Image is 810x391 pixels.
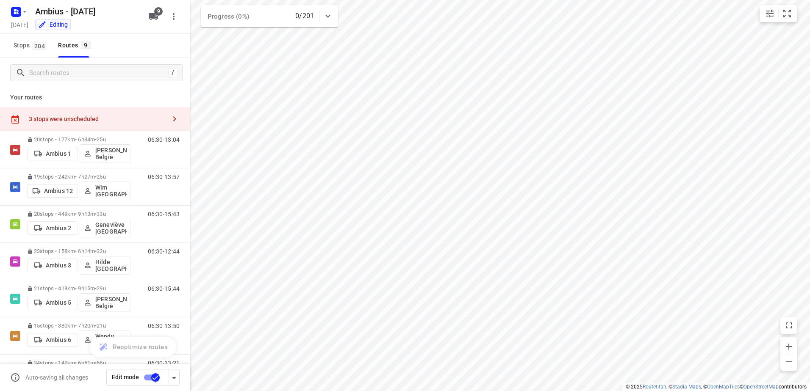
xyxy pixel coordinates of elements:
button: Hilde [GEOGRAPHIC_DATA] [80,256,130,275]
p: Geneviève [GEOGRAPHIC_DATA] [95,221,127,235]
p: 20 stops • 449km • 9h13m [27,211,130,217]
button: Geneviève [GEOGRAPHIC_DATA] [80,219,130,237]
span: 29u [97,285,105,292]
div: Driver app settings [169,372,179,383]
p: 15 stops • 380km • 7h20m [27,322,130,329]
span: • [95,360,97,366]
a: Routetitan [643,384,666,390]
a: OpenMapTiles [707,384,740,390]
span: 9 [154,7,163,16]
span: Progress (0%) [208,13,249,20]
p: Ambius 5 [46,299,71,306]
h5: Project date [8,20,32,30]
h5: Rename [32,5,141,18]
button: [PERSON_NAME] België [80,144,130,163]
li: © 2025 , © , © © contributors [626,384,807,390]
button: Fit zoom [779,5,796,22]
p: 06:30-12:44 [148,248,180,255]
p: Auto-saving all changes [25,374,88,381]
p: Wim [GEOGRAPHIC_DATA] [95,184,127,198]
p: 06:30-15:44 [148,285,180,292]
span: 204 [32,41,47,50]
p: 34 stops • 142km • 6h51m [27,360,130,366]
button: Ambius 1 [27,147,78,160]
div: You are currently in edit mode. [38,20,68,29]
button: Ambius 2 [27,221,78,235]
a: OpenStreetMap [743,384,779,390]
input: Search routes [29,66,168,80]
a: Stadia Maps [672,384,701,390]
span: 56u [97,360,105,366]
div: small contained button group [760,5,797,22]
p: Ambius 1 [46,150,71,157]
p: Ambius 2 [46,225,71,231]
button: Wim [GEOGRAPHIC_DATA] [80,182,130,200]
div: Progress (0%)0/201 [201,5,338,27]
p: 0/201 [295,11,314,21]
button: 9 [145,8,162,25]
button: More [165,8,182,25]
span: 9 [81,41,91,49]
span: 33u [97,211,105,217]
p: 20 stops • 177km • 6h34m [27,136,130,143]
span: 25u [97,173,105,180]
span: Stops [14,40,50,51]
button: Ambius 12 [27,184,78,198]
p: [PERSON_NAME] België [95,296,127,309]
p: 06:30-13:50 [148,322,180,329]
div: / [168,68,178,77]
span: 21u [97,322,105,329]
button: Ambius 6 [27,333,78,347]
p: 06:30-13:04 [148,136,180,143]
p: Ambius 6 [46,336,71,343]
p: 21 stops • 418km • 9h15m [27,285,130,292]
span: • [95,322,97,329]
p: Ambius 3 [46,262,71,269]
p: Wendy [GEOGRAPHIC_DATA] [95,333,127,347]
p: 23 stops • 158km • 6h14m [27,248,130,254]
p: 06:30-13:57 [148,173,180,180]
p: Your routes [10,93,180,102]
span: 32u [97,248,105,254]
p: 06:30-13:21 [148,360,180,366]
button: Ambius 5 [27,296,78,309]
button: Map settings [761,5,778,22]
span: • [95,173,97,180]
div: 3 stops were unscheduled [29,116,166,122]
div: Routes [58,40,93,51]
button: Reoptimize routes [90,337,176,357]
p: 19 stops • 242km • 7h27m [27,173,130,180]
p: [PERSON_NAME] België [95,147,127,160]
p: 06:30-15:43 [148,211,180,218]
button: [PERSON_NAME] België [80,293,130,312]
span: • [95,211,97,217]
span: 25u [97,136,105,143]
button: Ambius 3 [27,259,78,272]
span: • [95,248,97,254]
span: • [95,136,97,143]
span: • [95,285,97,292]
span: Edit mode [112,374,139,380]
p: Hilde [GEOGRAPHIC_DATA] [95,259,127,272]
p: Ambius 12 [44,187,73,194]
button: Wendy [GEOGRAPHIC_DATA] [80,330,130,349]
